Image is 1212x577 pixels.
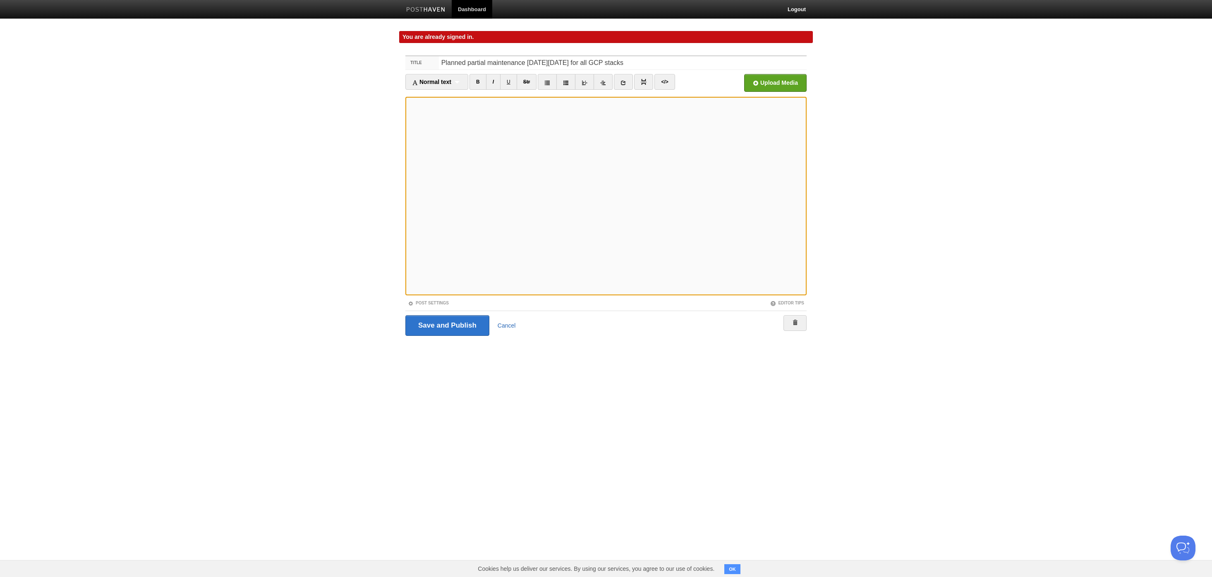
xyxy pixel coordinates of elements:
button: OK [724,564,740,574]
a: B [469,74,486,90]
span: Normal text [412,79,451,85]
img: Posthaven-bar [406,7,446,13]
a: U [500,74,517,90]
a: I [486,74,501,90]
div: You are already signed in. [399,31,813,43]
a: Str [517,74,537,90]
del: Str [523,79,530,85]
a: Cancel [498,322,516,329]
iframe: Help Scout Beacon - Open [1171,536,1195,560]
span: Cookies help us deliver our services. By using our services, you agree to our use of cookies. [469,560,723,577]
a: Post Settings [408,301,449,305]
img: pagebreak-icon.png [641,79,647,85]
a: </> [654,74,675,90]
label: Title [405,56,439,69]
input: Save and Publish [405,315,489,336]
a: Editor Tips [770,301,804,305]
